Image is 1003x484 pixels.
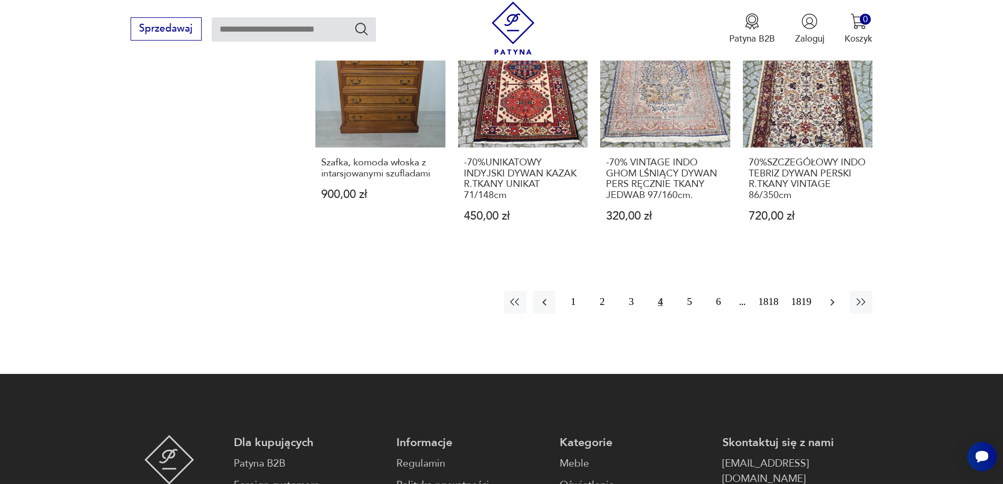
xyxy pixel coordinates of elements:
[743,18,873,246] a: 70%SZCZEGÓŁOWY INDO TEBRIZ DYWAN PERSKI R.TKANY VINTAGE 86/350cm70%SZCZEGÓŁOWY INDO TEBRIZ DYWAN ...
[860,14,871,25] div: 0
[560,435,710,450] p: Kategorie
[801,13,818,29] img: Ikonka użytkownika
[729,13,775,45] button: Patyna B2B
[234,456,384,471] a: Patyna B2B
[562,291,584,313] button: 1
[850,13,867,29] img: Ikona koszyka
[722,435,872,450] p: Skontaktuj się z nami
[464,211,582,222] p: 450,00 zł
[464,157,582,201] h3: -70%UNIKATOWY INDYJSKI DYWAN KAZAK R.TKANY UNIKAT 71/148cm
[744,13,760,29] img: Ikona medalu
[315,18,445,246] a: Szafka, komoda włoska z intarsjowanymi szufladamiSzafka, komoda włoska z intarsjowanymi szufladam...
[749,211,867,222] p: 720,00 zł
[749,157,867,201] h3: 70%SZCZEGÓŁOWY INDO TEBRIZ DYWAN PERSKI R.TKANY VINTAGE 86/350cm
[729,13,775,45] a: Ikona medaluPatyna B2B
[620,291,642,313] button: 3
[845,13,872,45] button: 0Koszyk
[729,33,775,45] p: Patyna B2B
[396,456,547,471] a: Regulamin
[234,435,384,450] p: Dla kupujących
[707,291,730,313] button: 6
[131,17,202,41] button: Sprzedawaj
[755,291,781,313] button: 1818
[354,21,369,36] button: Szukaj
[486,2,540,55] img: Patyna - sklep z meblami i dekoracjami vintage
[591,291,613,313] button: 2
[321,189,440,200] p: 900,00 zł
[788,291,815,313] button: 1819
[606,211,724,222] p: 320,00 zł
[606,157,724,201] h3: -70% VINTAGE INDO GHOM LŚNIĄCY DYWAN PERS RĘCZNIE TKANY JEDWAB 97/160cm.
[458,18,588,246] a: -70%UNIKATOWY INDYJSKI DYWAN KAZAK R.TKANY UNIKAT 71/148cm-70%UNIKATOWY INDYJSKI DYWAN KAZAK R.TK...
[396,435,547,450] p: Informacje
[678,291,701,313] button: 5
[967,442,997,471] iframe: Smartsupp widget button
[131,25,202,34] a: Sprzedawaj
[321,157,440,179] h3: Szafka, komoda włoska z intarsjowanymi szufladami
[560,456,710,471] a: Meble
[600,18,730,246] a: -70% VINTAGE INDO GHOM LŚNIĄCY DYWAN PERS RĘCZNIE TKANY JEDWAB 97/160cm.-70% VINTAGE INDO GHOM LŚ...
[795,33,825,45] p: Zaloguj
[845,33,872,45] p: Koszyk
[649,291,672,313] button: 4
[795,13,825,45] button: Zaloguj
